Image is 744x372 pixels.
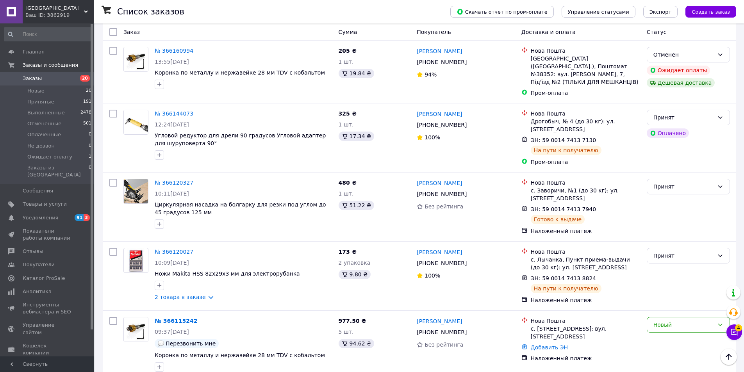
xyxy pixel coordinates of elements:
[647,29,667,35] span: Статус
[155,110,193,117] a: № 366144073
[23,48,45,55] span: Главная
[80,75,90,82] span: 20
[531,296,641,304] div: Наложенный платеж
[417,179,462,187] a: [PERSON_NAME]
[155,132,326,146] span: Угловой редуктор для дрели 90 градусов Угловой адаптер для шуруповерта 90°
[155,271,300,277] span: Ножи Makita HSS 82х29х3 мм для электрорубанка
[653,50,714,59] div: Отменен
[23,248,43,255] span: Отзывы
[339,110,357,117] span: 325 ₴
[23,201,67,208] span: Товары и услуги
[643,6,678,18] button: Экспорт
[568,9,629,15] span: Управление статусами
[417,122,467,128] span: [PHONE_NUMBER]
[123,248,148,273] a: Фото товару
[23,214,58,221] span: Уведомления
[417,329,467,335] span: [PHONE_NUMBER]
[123,47,148,72] a: Фото товару
[417,110,462,118] a: [PERSON_NAME]
[155,69,325,76] a: Коронка по металлу и нержавейке 28 мм TDV с кобальтом
[531,284,601,293] div: На пути к получателю
[158,340,164,347] img: :speech_balloon:
[531,137,596,143] span: ЭН: 59 0014 7413 7130
[123,179,148,204] a: Фото товару
[27,142,55,150] span: Не дозвон
[23,275,65,282] span: Каталог ProSale
[27,120,61,127] span: Отмененные
[89,131,91,138] span: 0
[155,201,326,215] a: Циркулярная насадка на болгарку для резки под углом до 45 градусов 125 мм
[425,134,440,141] span: 100%
[531,206,596,212] span: ЭН: 59 0014 7413 7940
[339,59,354,65] span: 1 шт.
[531,187,641,202] div: с. Заворичи, №1 (до 30 кг): ул. [STREET_ADDRESS]
[155,352,325,358] a: Коронка по металлу и нержавейке 28 мм TDV с кобальтом
[339,260,371,266] span: 2 упаковка
[653,320,714,329] div: Новый
[155,318,197,324] a: № 366115242
[124,179,148,203] img: Фото товару
[23,75,42,82] span: Заказы
[339,318,366,324] span: 977.50 ₴
[692,9,730,15] span: Создать заказ
[531,158,641,166] div: Пром-оплата
[531,256,641,271] div: с. Лычанка, Пункт приема-выдачи (до 30 кг): ул. [STREET_ADDRESS]
[417,29,451,35] span: Покупатель
[339,132,374,141] div: 17.34 ₴
[23,322,72,336] span: Управление сайтом
[124,47,148,71] img: Фото товару
[127,248,144,272] img: Фото товару
[531,55,641,86] div: [GEOGRAPHIC_DATA] ([GEOGRAPHIC_DATA].), Поштомат №38352: вул. [PERSON_NAME], 7, Під'їзд №2 (ТІЛЬК...
[531,275,596,281] span: ЭН: 59 0014 7413 8824
[27,153,72,160] span: Ожидает оплату
[531,248,641,256] div: Нова Пошта
[735,324,742,331] span: 4
[521,29,576,35] span: Доставка и оплата
[27,131,61,138] span: Оплаченные
[531,344,568,351] a: Добавить ЭН
[647,78,715,87] div: Дешевая доставка
[155,180,193,186] a: № 366120327
[653,251,714,260] div: Принят
[339,190,354,197] span: 1 шт.
[531,227,641,235] div: Наложенный платеж
[25,12,94,19] div: Ваш ID: 3862919
[678,8,736,14] a: Создать заказ
[339,329,354,335] span: 5 шт.
[339,29,357,35] span: Сумма
[531,146,601,155] div: На пути к получателю
[649,9,671,15] span: Экспорт
[27,164,89,178] span: Заказы из [GEOGRAPHIC_DATA]
[27,98,54,105] span: Принятые
[124,110,148,134] img: Фото товару
[23,342,72,356] span: Кошелек компании
[647,66,710,75] div: Ожидает оплаты
[23,301,72,315] span: Инструменты вебмастера и SEO
[339,270,371,279] div: 9.80 ₴
[339,69,374,78] div: 19.84 ₴
[155,249,193,255] a: № 366120027
[155,48,193,54] a: № 366160994
[339,201,374,210] div: 51.22 ₴
[425,71,437,78] span: 94%
[531,179,641,187] div: Нова Пошта
[89,142,91,150] span: 0
[417,317,462,325] a: [PERSON_NAME]
[155,294,206,300] a: 2 товара в заказе
[531,89,641,97] div: Пром-оплата
[339,180,357,186] span: 480 ₴
[23,62,78,69] span: Заказы и сообщения
[339,48,357,54] span: 205 ₴
[450,6,554,18] button: Скачать отчет по пром-оплате
[721,349,737,365] button: Наверх
[647,128,689,138] div: Оплачено
[4,27,92,41] input: Поиск
[80,109,91,116] span: 2478
[339,249,357,255] span: 173 ₴
[425,203,463,210] span: Без рейтинга
[531,110,641,117] div: Нова Пошта
[339,339,374,348] div: 94.62 ₴
[123,29,140,35] span: Заказ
